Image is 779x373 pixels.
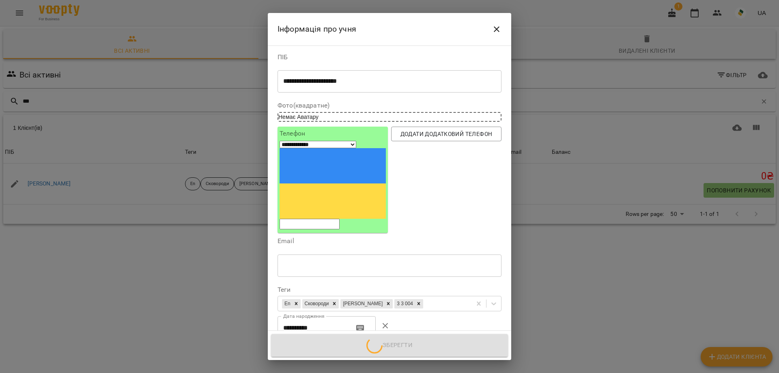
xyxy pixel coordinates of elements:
[278,102,501,109] label: Фото(квадратне)
[487,19,506,39] button: Close
[278,114,318,120] span: Немає Аватару
[391,127,501,141] button: Додати додатковий телефон
[280,141,356,148] select: Phone number country
[278,23,356,35] h6: Інформація про учня
[398,129,495,139] span: Додати додатковий телефон
[278,238,501,244] label: Email
[278,54,501,60] label: ПІБ
[280,148,386,219] img: Ukraine
[282,299,292,308] div: En
[278,287,501,293] label: Теги
[302,299,330,308] div: Сковороди
[280,130,386,137] label: Телефон
[340,299,384,308] div: [PERSON_NAME]
[394,299,414,308] div: 3 3 004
